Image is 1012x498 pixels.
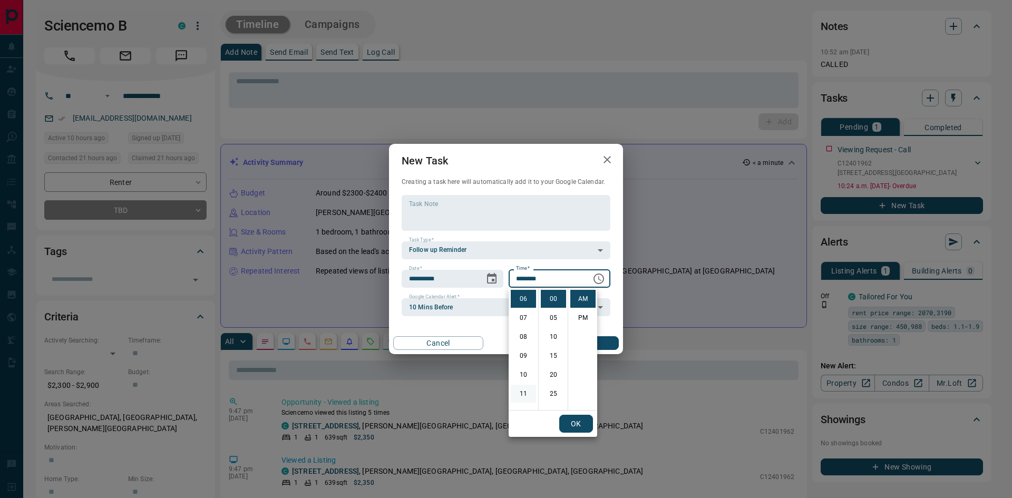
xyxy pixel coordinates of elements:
[538,288,568,410] ul: Select minutes
[511,366,536,384] li: 10 hours
[511,309,536,327] li: 7 hours
[402,298,610,316] div: 10 Mins Before
[559,415,593,433] button: OK
[402,241,610,259] div: Follow up Reminder
[511,347,536,365] li: 9 hours
[541,404,566,422] li: 30 minutes
[481,268,502,289] button: Choose date, selected date is Sep 20, 2025
[570,309,596,327] li: PM
[389,144,461,178] h2: New Task
[511,328,536,346] li: 8 hours
[541,385,566,403] li: 25 minutes
[588,268,609,289] button: Choose time, selected time is 6:00 AM
[516,265,530,272] label: Time
[393,336,483,350] button: Cancel
[511,385,536,403] li: 11 hours
[409,265,422,272] label: Date
[509,288,538,410] ul: Select hours
[541,347,566,365] li: 15 minutes
[541,366,566,384] li: 20 minutes
[541,309,566,327] li: 5 minutes
[409,294,460,300] label: Google Calendar Alert
[568,288,597,410] ul: Select meridiem
[541,290,566,308] li: 0 minutes
[570,290,596,308] li: AM
[402,178,610,187] p: Creating a task here will automatically add it to your Google Calendar.
[511,290,536,308] li: 6 hours
[409,237,434,243] label: Task Type
[541,328,566,346] li: 10 minutes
